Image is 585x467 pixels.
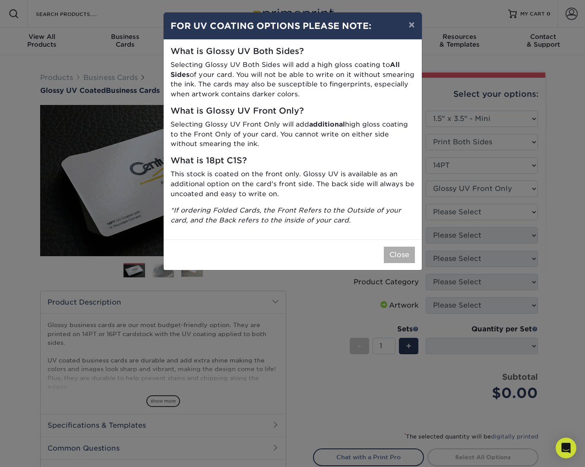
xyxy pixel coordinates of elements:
h5: What is Glossy UV Front Only? [171,106,415,116]
h4: FOR UV COATING OPTIONS PLEASE NOTE: [171,19,415,32]
h5: What is 18pt C1S? [171,156,415,166]
button: Close [384,247,415,263]
p: Selecting Glossy UV Front Only will add high gloss coating to the Front Only of your card. You ca... [171,120,415,149]
button: × [402,13,421,37]
strong: additional [309,120,345,128]
p: Selecting Glossy UV Both Sides will add a high gloss coating to of your card. You will not be abl... [171,60,415,99]
i: *If ordering Folded Cards, the Front Refers to the Outside of your card, and the Back refers to t... [171,206,401,224]
strong: All Sides [171,60,400,79]
div: Open Intercom Messenger [556,438,576,458]
p: This stock is coated on the front only. Glossy UV is available as an additional option on the car... [171,169,415,199]
h5: What is Glossy UV Both Sides? [171,47,415,57]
